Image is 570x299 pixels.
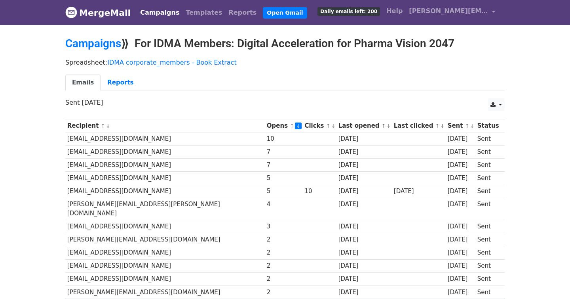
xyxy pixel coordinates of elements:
[448,200,474,209] div: [DATE]
[101,75,140,91] a: Reports
[65,246,265,259] td: [EMAIL_ADDRESS][DOMAIN_NAME]
[267,134,301,144] div: 10
[106,123,110,129] a: ↓
[448,222,474,231] div: [DATE]
[448,187,474,196] div: [DATE]
[336,119,392,132] th: Last opened
[65,233,265,246] td: [PERSON_NAME][EMAIL_ADDRESS][DOMAIN_NAME]
[65,6,77,18] img: MergeMail logo
[265,119,303,132] th: Opens
[475,233,501,246] td: Sent
[475,246,501,259] td: Sent
[267,288,301,297] div: 2
[475,286,501,299] td: Sent
[338,261,390,270] div: [DATE]
[448,148,474,157] div: [DATE]
[394,187,444,196] div: [DATE]
[440,123,445,129] a: ↓
[226,5,260,21] a: Reports
[475,185,501,198] td: Sent
[65,58,505,67] p: Spreadsheet:
[406,3,498,22] a: [PERSON_NAME][EMAIL_ADDRESS][PERSON_NAME][DOMAIN_NAME]
[338,148,390,157] div: [DATE]
[290,123,294,129] a: ↑
[65,75,101,91] a: Emails
[448,235,474,244] div: [DATE]
[331,123,335,129] a: ↓
[338,248,390,257] div: [DATE]
[475,146,501,159] td: Sent
[475,259,501,272] td: Sent
[267,274,301,284] div: 2
[314,3,383,19] a: Daily emails left: 200
[465,123,469,129] a: ↑
[65,172,265,185] td: [EMAIL_ADDRESS][DOMAIN_NAME]
[267,261,301,270] div: 2
[338,288,390,297] div: [DATE]
[267,187,301,196] div: 5
[475,198,501,220] td: Sent
[65,198,265,220] td: [PERSON_NAME][EMAIL_ADDRESS][PERSON_NAME][DOMAIN_NAME]
[448,174,474,183] div: [DATE]
[267,200,301,209] div: 4
[326,123,331,129] a: ↑
[338,235,390,244] div: [DATE]
[65,146,265,159] td: [EMAIL_ADDRESS][DOMAIN_NAME]
[475,220,501,233] td: Sent
[475,159,501,172] td: Sent
[338,200,390,209] div: [DATE]
[65,220,265,233] td: [EMAIL_ADDRESS][DOMAIN_NAME]
[101,123,105,129] a: ↑
[182,5,225,21] a: Templates
[65,132,265,146] td: [EMAIL_ADDRESS][DOMAIN_NAME]
[65,37,121,50] a: Campaigns
[338,274,390,284] div: [DATE]
[446,119,475,132] th: Sent
[137,5,182,21] a: Campaigns
[448,274,474,284] div: [DATE]
[65,272,265,286] td: [EMAIL_ADDRESS][DOMAIN_NAME]
[338,187,390,196] div: [DATE]
[338,174,390,183] div: [DATE]
[338,222,390,231] div: [DATE]
[107,59,237,66] a: IDMA corporate_members - Book Extract
[475,132,501,146] td: Sent
[65,159,265,172] td: [EMAIL_ADDRESS][DOMAIN_NAME]
[304,187,334,196] div: 10
[317,7,380,16] span: Daily emails left: 200
[65,119,265,132] th: Recipient
[65,286,265,299] td: [PERSON_NAME][EMAIL_ADDRESS][DOMAIN_NAME]
[448,134,474,144] div: [DATE]
[65,37,505,50] h2: ⟫ For IDMA Members: Digital Acceleration for Pharma Vision 2047
[387,123,391,129] a: ↓
[65,4,131,21] a: MergeMail
[267,161,301,170] div: 7
[475,119,501,132] th: Status
[267,235,301,244] div: 2
[448,288,474,297] div: [DATE]
[65,185,265,198] td: [EMAIL_ADDRESS][DOMAIN_NAME]
[267,174,301,183] div: 5
[383,3,406,19] a: Help
[303,119,336,132] th: Clicks
[409,6,488,16] span: [PERSON_NAME][EMAIL_ADDRESS][PERSON_NAME][DOMAIN_NAME]
[65,259,265,272] td: [EMAIL_ADDRESS][DOMAIN_NAME]
[295,123,302,129] a: ↓
[448,261,474,270] div: [DATE]
[435,123,440,129] a: ↑
[338,134,390,144] div: [DATE]
[263,7,307,19] a: Open Gmail
[382,123,386,129] a: ↑
[448,161,474,170] div: [DATE]
[267,148,301,157] div: 7
[392,119,446,132] th: Last clicked
[267,248,301,257] div: 2
[470,123,474,129] a: ↓
[338,161,390,170] div: [DATE]
[65,98,505,107] p: Sent [DATE]
[475,172,501,185] td: Sent
[475,272,501,286] td: Sent
[267,222,301,231] div: 3
[448,248,474,257] div: [DATE]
